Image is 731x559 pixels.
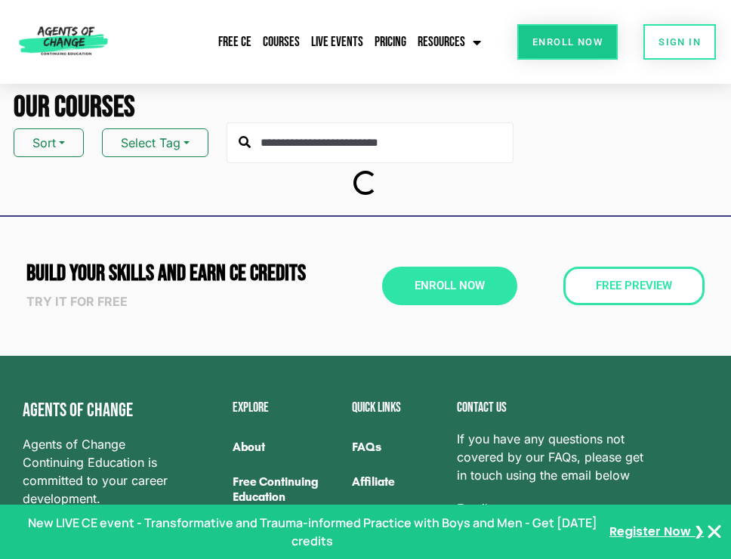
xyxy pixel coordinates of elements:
a: Pricing [371,25,410,60]
a: Enroll Now [517,24,618,60]
span: Enroll Now [415,280,485,292]
p: New LIVE CE event - Transformative and Trauma-informed Practice with Boys and Men - Get [DATE] cr... [27,514,597,550]
a: FAQs [352,430,442,465]
a: University Partnerships [352,499,442,549]
h2: Explore [233,401,337,415]
span: Free Preview [596,280,672,292]
a: Enroll Now [382,267,517,305]
strong: Try it for free [26,294,128,309]
a: SIGN IN [643,24,716,60]
p: Email: [457,499,652,554]
a: Affiliate [352,465,442,499]
a: Live Events [307,25,367,60]
span: SIGN IN [659,37,701,47]
a: About [233,430,337,465]
span: Agents of Change Continuing Education is committed to your career development. [23,435,187,508]
h2: Quick Links [352,401,442,415]
span: Enroll Now [532,37,603,47]
button: Select Tag [102,128,208,157]
a: Free CE [214,25,255,60]
h4: Agents of Change [23,401,187,420]
nav: Menu [156,25,485,60]
a: Courses [259,25,304,60]
a: Register Now ❯ [609,523,704,540]
h2: Build Your Skills and Earn CE CREDITS [26,262,323,285]
h2: Contact us [457,401,652,415]
button: Sort [14,128,84,157]
button: Close Banner [705,523,723,541]
a: Resources [414,25,485,60]
span: If you have any questions not covered by our FAQs, please get in touch using the email below [457,430,652,484]
a: Free Preview [563,267,705,305]
h2: Our Courses [14,93,717,122]
a: Free Continuing Education [233,465,337,514]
